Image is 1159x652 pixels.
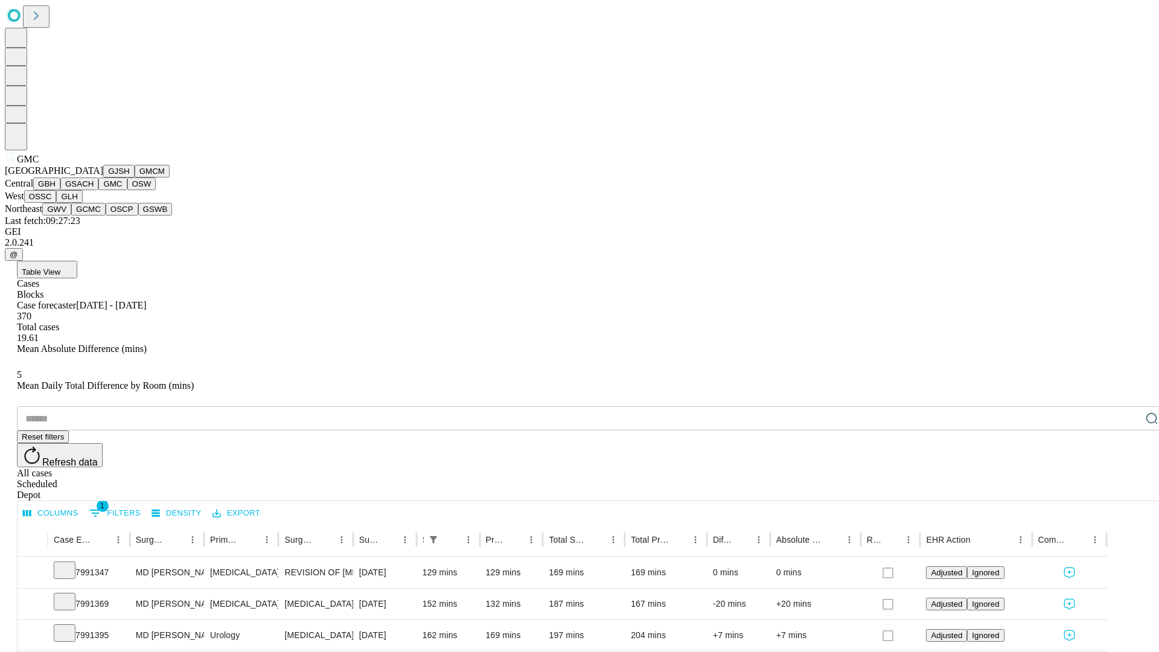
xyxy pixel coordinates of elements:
[1038,535,1068,545] div: Comments
[423,535,424,545] div: Scheduled In Room Duration
[423,589,474,619] div: 152 mins
[98,177,127,190] button: GMC
[972,531,989,548] button: Sort
[24,190,57,203] button: OSSC
[210,589,272,619] div: [MEDICAL_DATA]
[1070,531,1087,548] button: Sort
[5,191,24,201] span: West
[486,557,537,588] div: 129 mins
[631,535,669,545] div: Total Predicted Duration
[733,531,750,548] button: Sort
[750,531,767,548] button: Menu
[967,629,1004,642] button: Ignored
[210,557,272,588] div: [MEDICAL_DATA]
[24,563,42,584] button: Expand
[631,557,701,588] div: 169 mins
[284,589,346,619] div: [MEDICAL_DATA]
[588,531,605,548] button: Sort
[86,503,144,523] button: Show filters
[54,557,124,588] div: 7991347
[210,620,272,651] div: Urology
[17,300,76,310] span: Case forecaster
[17,430,69,443] button: Reset filters
[5,237,1154,248] div: 2.0.241
[776,620,855,651] div: +7 mins
[900,531,917,548] button: Menu
[106,203,138,216] button: OSCP
[967,598,1004,610] button: Ignored
[926,535,970,545] div: EHR Action
[136,535,166,545] div: Surgeon Name
[397,531,413,548] button: Menu
[17,154,39,164] span: GMC
[17,261,77,278] button: Table View
[972,631,999,640] span: Ignored
[926,598,967,610] button: Adjusted
[506,531,523,548] button: Sort
[76,300,146,310] span: [DATE] - [DATE]
[10,250,18,259] span: @
[5,216,80,226] span: Last fetch: 09:27:23
[460,531,477,548] button: Menu
[443,531,460,548] button: Sort
[54,620,124,651] div: 7991395
[841,531,858,548] button: Menu
[605,531,622,548] button: Menu
[631,620,701,651] div: 204 mins
[56,190,82,203] button: GLH
[972,568,999,577] span: Ignored
[1087,531,1103,548] button: Menu
[883,531,900,548] button: Sort
[167,531,184,548] button: Sort
[17,344,147,354] span: Mean Absolute Difference (mins)
[110,531,127,548] button: Menu
[423,620,474,651] div: 162 mins
[17,333,39,343] span: 19.61
[931,599,962,609] span: Adjusted
[486,535,505,545] div: Predicted In Room Duration
[20,504,81,523] button: Select columns
[60,177,98,190] button: GSACH
[5,248,23,261] button: @
[425,531,442,548] button: Show filters
[776,589,855,619] div: +20 mins
[926,629,967,642] button: Adjusted
[549,557,619,588] div: 169 mins
[54,535,92,545] div: Case Epic Id
[24,594,42,615] button: Expand
[549,620,619,651] div: 197 mins
[136,557,198,588] div: MD [PERSON_NAME] [PERSON_NAME] Md
[867,535,883,545] div: Resolved in EHR
[93,531,110,548] button: Sort
[333,531,350,548] button: Menu
[776,557,855,588] div: 0 mins
[359,589,410,619] div: [DATE]
[824,531,841,548] button: Sort
[972,599,999,609] span: Ignored
[931,568,962,577] span: Adjusted
[359,620,410,651] div: [DATE]
[486,589,537,619] div: 132 mins
[17,311,31,321] span: 370
[135,165,170,177] button: GMCM
[42,457,98,467] span: Refresh data
[713,535,732,545] div: Difference
[713,557,764,588] div: 0 mins
[631,589,701,619] div: 167 mins
[148,504,205,523] button: Density
[549,535,587,545] div: Total Scheduled Duration
[316,531,333,548] button: Sort
[33,177,60,190] button: GBH
[258,531,275,548] button: Menu
[284,557,346,588] div: REVISION OF [MEDICAL_DATA] SIMPLE
[713,589,764,619] div: -20 mins
[549,589,619,619] div: 187 mins
[22,432,64,441] span: Reset filters
[5,165,103,176] span: [GEOGRAPHIC_DATA]
[486,620,537,651] div: 169 mins
[284,535,314,545] div: Surgery Name
[359,535,378,545] div: Surgery Date
[127,177,156,190] button: OSW
[54,589,124,619] div: 7991369
[17,443,103,467] button: Refresh data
